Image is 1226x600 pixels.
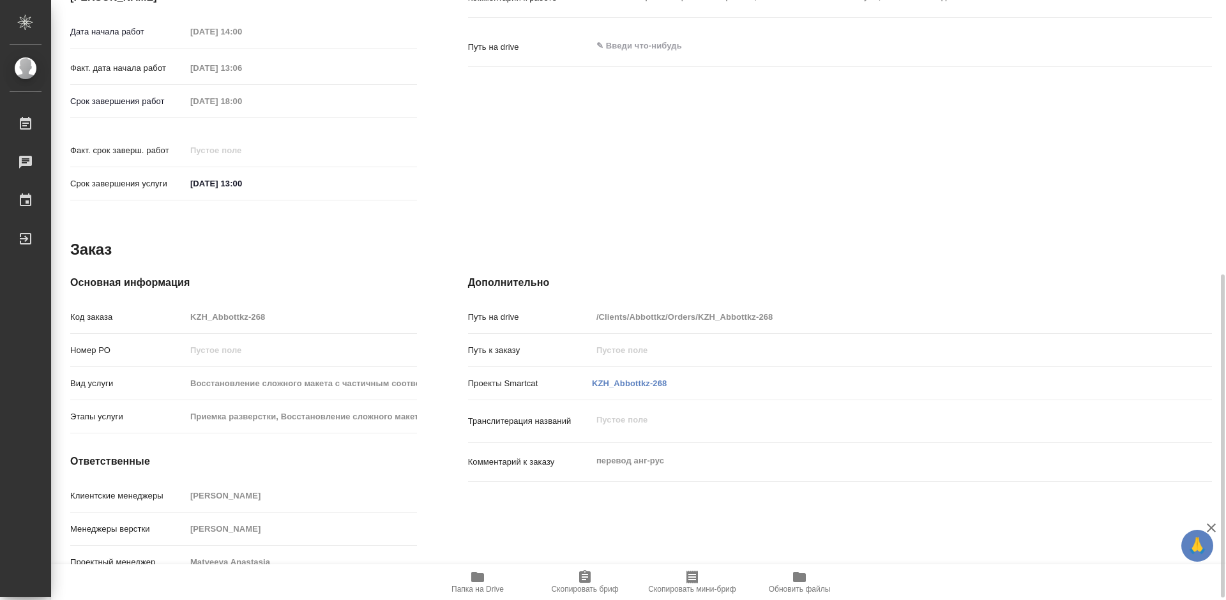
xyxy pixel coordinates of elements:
textarea: перевод анг-рус [592,450,1150,472]
p: Срок завершения услуги [70,177,186,190]
input: Пустое поле [186,22,298,41]
p: Проекты Smartcat [468,377,592,390]
h4: Дополнительно [468,275,1212,290]
a: KZH_Abbottkz-268 [592,379,667,388]
input: Пустое поле [186,553,417,571]
input: Пустое поле [186,341,417,359]
input: Пустое поле [186,520,417,538]
p: Дата начала работ [70,26,186,38]
p: Код заказа [70,311,186,324]
p: Вид услуги [70,377,186,390]
input: Пустое поле [592,341,1150,359]
p: Менеджеры верстки [70,523,186,536]
p: Путь на drive [468,311,592,324]
button: Папка на Drive [424,564,531,600]
h2: Заказ [70,239,112,260]
p: Факт. дата начала работ [70,62,186,75]
button: Обновить файлы [746,564,853,600]
p: Номер РО [70,344,186,357]
p: Проектный менеджер [70,556,186,569]
button: Скопировать бриф [531,564,639,600]
input: Пустое поле [186,308,417,326]
span: 🙏 [1186,532,1208,559]
span: Папка на Drive [451,585,504,594]
p: Факт. срок заверш. работ [70,144,186,157]
span: Скопировать бриф [551,585,618,594]
input: Пустое поле [186,407,417,426]
p: Этапы услуги [70,410,186,423]
p: Путь к заказу [468,344,592,357]
input: Пустое поле [186,141,298,160]
h4: Ответственные [70,454,417,469]
input: Пустое поле [186,486,417,505]
input: Пустое поле [186,374,417,393]
p: Клиентские менеджеры [70,490,186,502]
p: Комментарий к заказу [468,456,592,469]
input: Пустое поле [592,308,1150,326]
input: ✎ Введи что-нибудь [186,174,298,193]
input: Пустое поле [186,92,298,110]
p: Путь на drive [468,41,592,54]
input: Пустое поле [186,59,298,77]
h4: Основная информация [70,275,417,290]
button: 🙏 [1181,530,1213,562]
p: Срок завершения работ [70,95,186,108]
p: Транслитерация названий [468,415,592,428]
span: Скопировать мини-бриф [648,585,736,594]
button: Скопировать мини-бриф [639,564,746,600]
span: Обновить файлы [769,585,831,594]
